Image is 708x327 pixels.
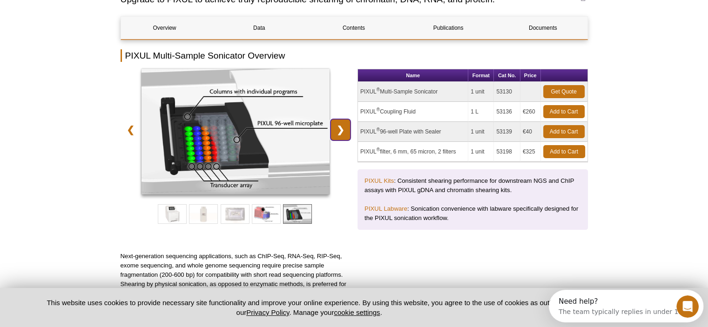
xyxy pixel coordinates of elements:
a: Get Quote [543,85,585,98]
td: €260 [520,102,541,122]
p: Next-generation sequencing applications, such as ChIP-Seq, RNA-Seq, RIP-Seq, exome sequencing, an... [121,252,351,298]
div: The team typically replies in under 1m [10,15,136,25]
td: 53198 [494,142,520,162]
a: Privacy Policy [246,308,289,316]
h2: PIXUL Multi-Sample Sonicator Overview [121,49,588,62]
a: Data [216,17,303,39]
th: Format [468,69,494,82]
p: : Sonication convenience with labware specifically designed for the PIXUL sonication workflow. [364,204,581,223]
button: cookie settings [334,308,380,316]
td: PIXUL filter, 6 mm, 65 micron, 2 filters [358,142,468,162]
sup: ® [377,107,380,112]
iframe: Intercom live chat discovery launcher [549,290,703,322]
a: Documents [499,17,587,39]
div: Open Intercom Messenger [4,4,163,29]
p: : Consistent shearing performance for downstream NGS and ChIP assays with PIXUL gDNA and chromati... [364,176,581,195]
td: 1 L [468,102,494,122]
p: This website uses cookies to provide necessary site functionality and improve your online experie... [31,298,588,317]
th: Cat No. [494,69,520,82]
a: Add to Cart [543,105,585,118]
a: Sonicator Plate [142,69,330,197]
th: Price [520,69,541,82]
a: Add to Cart [543,125,585,138]
img: Sonicator Plate [142,69,330,194]
a: Publications [405,17,492,39]
a: Add to Cart [543,145,585,158]
td: 53136 [494,102,520,122]
td: PIXUL Coupling Fluid [358,102,468,122]
td: 1 unit [468,82,494,102]
td: 1 unit [468,122,494,142]
sup: ® [377,147,380,152]
sup: ® [377,87,380,92]
sup: ® [377,127,380,132]
a: PIXUL Labware [364,205,407,212]
a: Overview [121,17,209,39]
td: €325 [520,142,541,162]
div: Need help? [10,8,136,15]
iframe: Intercom live chat [676,295,699,318]
td: PIXUL 96-well Plate with Sealer [358,122,468,142]
a: ❯ [330,119,351,140]
a: Contents [310,17,398,39]
td: 53139 [494,122,520,142]
td: 1 unit [468,142,494,162]
td: €40 [520,122,541,142]
a: ❮ [121,119,141,140]
td: PIXUL Multi-Sample Sonicator [358,82,468,102]
th: Name [358,69,468,82]
td: 53130 [494,82,520,102]
a: PIXUL Kits [364,177,394,184]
